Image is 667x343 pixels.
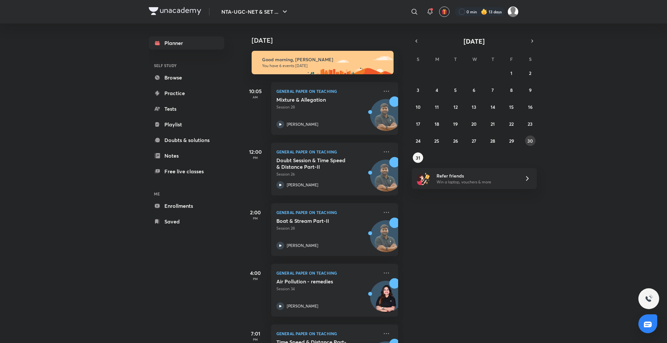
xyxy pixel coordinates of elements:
img: Sakshi Nath [507,6,519,17]
h5: Doubt Session & Time Speed & Distance Part-II [276,157,357,170]
a: Company Logo [149,7,201,17]
img: Company Logo [149,7,201,15]
a: Browse [149,71,224,84]
button: August 17, 2025 [413,119,423,129]
a: Practice [149,87,224,100]
button: August 20, 2025 [469,119,479,129]
img: Avatar [370,103,402,134]
a: Saved [149,215,224,228]
abbr: August 18, 2025 [435,121,439,127]
abbr: Saturday [529,56,532,62]
h4: [DATE] [252,36,405,44]
button: August 27, 2025 [469,136,479,146]
a: Notes [149,149,224,162]
abbr: August 4, 2025 [436,87,438,93]
p: [PERSON_NAME] [287,121,318,127]
p: General Paper on Teaching [276,148,379,156]
a: Playlist [149,118,224,131]
abbr: August 1, 2025 [510,70,512,76]
button: August 6, 2025 [469,85,479,95]
abbr: August 31, 2025 [416,155,420,161]
abbr: August 6, 2025 [473,87,475,93]
button: August 19, 2025 [450,119,461,129]
button: August 26, 2025 [450,136,461,146]
button: August 16, 2025 [525,102,535,112]
abbr: August 20, 2025 [471,121,477,127]
h5: 12:00 [243,148,269,156]
a: Doubts & solutions [149,134,224,147]
button: August 8, 2025 [506,85,517,95]
h6: Good morning, [PERSON_NAME] [262,57,388,63]
h6: Refer friends [437,172,517,179]
button: August 5, 2025 [450,85,461,95]
abbr: August 3, 2025 [417,87,419,93]
p: Session 28 [276,225,379,231]
abbr: August 10, 2025 [416,104,421,110]
button: August 18, 2025 [432,119,442,129]
span: [DATE] [464,37,485,46]
p: Session 28 [276,104,379,110]
h5: 10:05 [243,87,269,95]
p: [PERSON_NAME] [287,303,318,309]
abbr: Monday [435,56,439,62]
h5: 7:01 [243,330,269,337]
h5: Mixture & Allegation [276,96,357,103]
h6: ME [149,188,224,199]
abbr: August 7, 2025 [492,87,494,93]
abbr: August 12, 2025 [453,104,458,110]
img: Avatar [370,224,402,255]
abbr: August 25, 2025 [434,138,439,144]
p: Session 26 [276,171,379,177]
button: avatar [439,7,450,17]
abbr: August 23, 2025 [528,121,533,127]
abbr: Friday [510,56,513,62]
img: ttu [645,295,653,303]
abbr: August 17, 2025 [416,121,420,127]
button: August 15, 2025 [506,102,517,112]
abbr: August 21, 2025 [491,121,495,127]
abbr: August 28, 2025 [490,138,495,144]
button: August 4, 2025 [432,85,442,95]
button: August 25, 2025 [432,136,442,146]
abbr: August 15, 2025 [509,104,514,110]
button: August 28, 2025 [488,136,498,146]
p: Win a laptop, vouchers & more [437,179,517,185]
button: August 23, 2025 [525,119,535,129]
abbr: August 2, 2025 [529,70,531,76]
p: General Paper on Teaching [276,330,379,337]
img: Avatar [370,284,402,316]
button: August 14, 2025 [488,102,498,112]
button: August 29, 2025 [506,136,517,146]
abbr: Tuesday [454,56,457,62]
p: General Paper on Teaching [276,269,379,277]
abbr: Thursday [492,56,494,62]
button: August 31, 2025 [413,152,423,163]
abbr: August 22, 2025 [509,121,514,127]
button: August 1, 2025 [506,68,517,78]
p: [PERSON_NAME] [287,243,318,249]
p: General Paper on Teaching [276,208,379,216]
abbr: August 16, 2025 [528,104,533,110]
p: [PERSON_NAME] [287,182,318,188]
button: August 13, 2025 [469,102,479,112]
abbr: August 5, 2025 [454,87,457,93]
abbr: August 30, 2025 [527,138,533,144]
p: Session 34 [276,286,379,292]
p: PM [243,337,269,341]
a: Free live classes [149,165,224,178]
abbr: Sunday [417,56,419,62]
p: PM [243,216,269,220]
h6: SELF STUDY [149,60,224,71]
button: [DATE] [421,36,528,46]
p: You have 6 events [DATE] [262,63,388,68]
abbr: Wednesday [472,56,477,62]
p: General Paper on Teaching [276,87,379,95]
button: August 2, 2025 [525,68,535,78]
button: August 12, 2025 [450,102,461,112]
button: August 21, 2025 [488,119,498,129]
abbr: August 11, 2025 [435,104,439,110]
h5: Air Pollution - remedies [276,278,357,285]
button: NTA-UGC-NET & SET ... [217,5,293,18]
button: August 11, 2025 [432,102,442,112]
a: Tests [149,102,224,115]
